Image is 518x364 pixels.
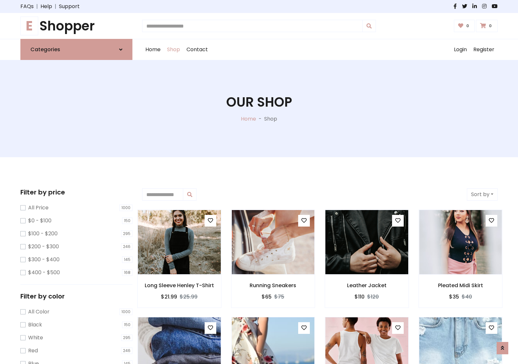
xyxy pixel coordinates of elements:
p: - [256,115,264,123]
a: FAQs [20,3,34,10]
label: White [28,334,43,342]
h1: Our Shop [226,94,292,110]
span: | [34,3,40,10]
a: Shop [164,39,183,60]
h6: $110 [355,294,365,300]
h6: Running Sneakers [231,282,315,288]
h6: $65 [262,294,272,300]
span: 150 [122,217,132,224]
label: $300 - $400 [28,256,60,264]
span: 246 [121,347,132,354]
label: Red [28,347,38,355]
a: Support [59,3,80,10]
span: 246 [121,243,132,250]
del: $120 [367,293,379,300]
label: All Color [28,308,50,316]
h6: $21.99 [161,294,177,300]
a: 0 [476,20,498,32]
h6: Categories [30,46,60,53]
span: 1000 [119,205,132,211]
p: Shop [264,115,277,123]
a: Home [241,115,256,123]
label: Black [28,321,42,329]
h5: Filter by price [20,188,132,196]
label: $0 - $100 [28,217,51,225]
span: E [20,17,38,35]
a: Help [40,3,52,10]
del: $75 [274,293,284,300]
h6: Leather Jacket [325,282,409,288]
span: 295 [121,335,132,341]
h6: Pleated Midi Skirt [419,282,502,288]
del: $40 [462,293,472,300]
a: 0 [454,20,475,32]
a: Categories [20,39,132,60]
h5: Filter by color [20,292,132,300]
del: $25.99 [180,293,197,300]
label: $200 - $300 [28,243,59,251]
span: 168 [122,269,132,276]
label: $100 - $200 [28,230,58,238]
h1: Shopper [20,18,132,34]
span: 1000 [119,309,132,315]
h6: $35 [449,294,459,300]
span: 0 [487,23,493,29]
label: All Price [28,204,49,212]
span: 145 [122,256,132,263]
span: 0 [465,23,471,29]
a: Home [142,39,164,60]
span: 150 [122,322,132,328]
a: Register [470,39,498,60]
a: Contact [183,39,211,60]
span: 295 [121,230,132,237]
button: Sort by [467,188,498,201]
a: Login [451,39,470,60]
span: | [52,3,59,10]
h6: Long Sleeve Henley T-Shirt [138,282,221,288]
a: EShopper [20,18,132,34]
label: $400 - $500 [28,269,60,276]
